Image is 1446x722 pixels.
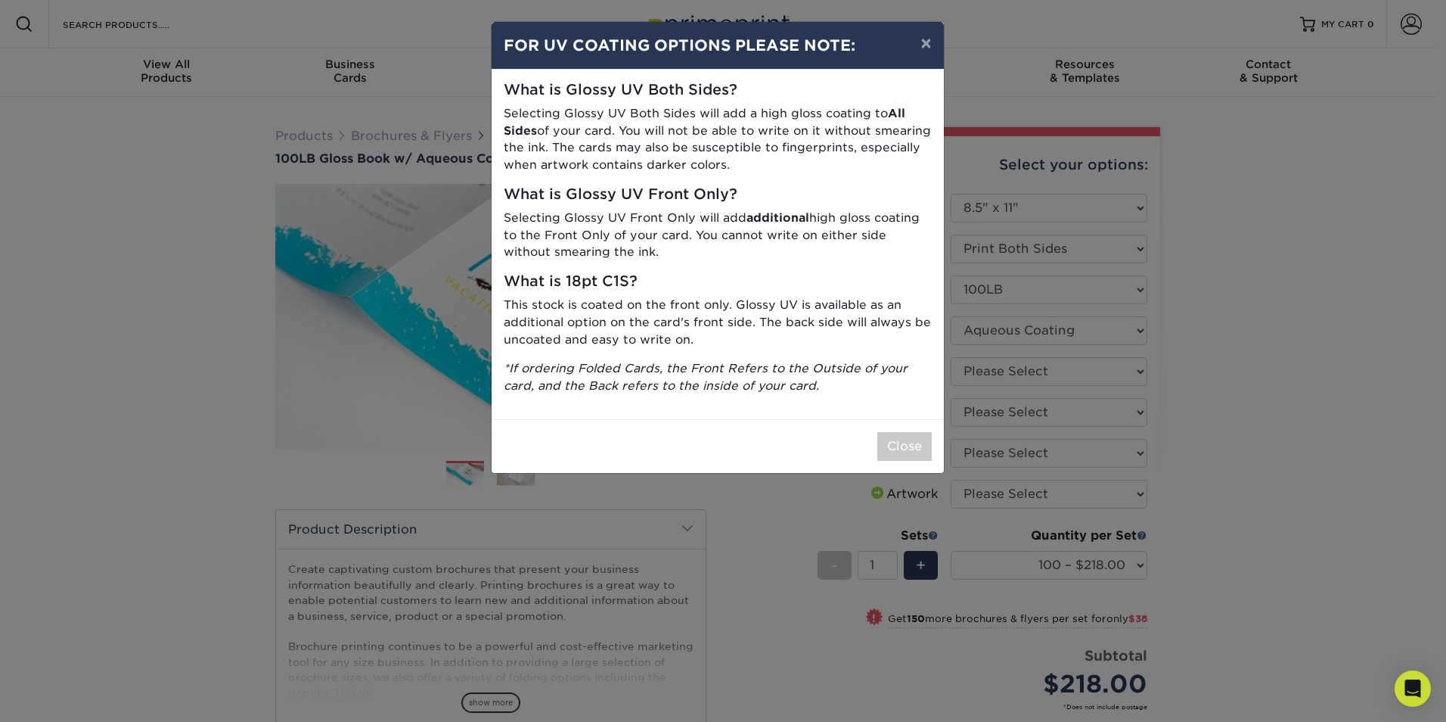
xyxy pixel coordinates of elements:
p: This stock is coated on the front only. Glossy UV is available as an additional option on the car... [504,297,932,348]
h5: What is Glossy UV Both Sides? [504,82,932,99]
i: *If ordering Folded Cards, the Front Refers to the Outside of your card, and the Back refers to t... [504,361,908,393]
strong: All Sides [504,106,905,138]
h4: FOR UV COATING OPTIONS PLEASE NOTE: [504,34,932,57]
p: Selecting Glossy UV Both Sides will add a high gloss coating to of your card. You will not be abl... [504,105,932,174]
button: × [908,22,943,64]
p: Selecting Glossy UV Front Only will add high gloss coating to the Front Only of your card. You ca... [504,210,932,261]
strong: additional [746,210,809,225]
h5: What is 18pt C1S? [504,273,932,291]
button: Close [877,432,932,461]
h5: What is Glossy UV Front Only? [504,186,932,204]
div: Open Intercom Messenger [1395,671,1431,707]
